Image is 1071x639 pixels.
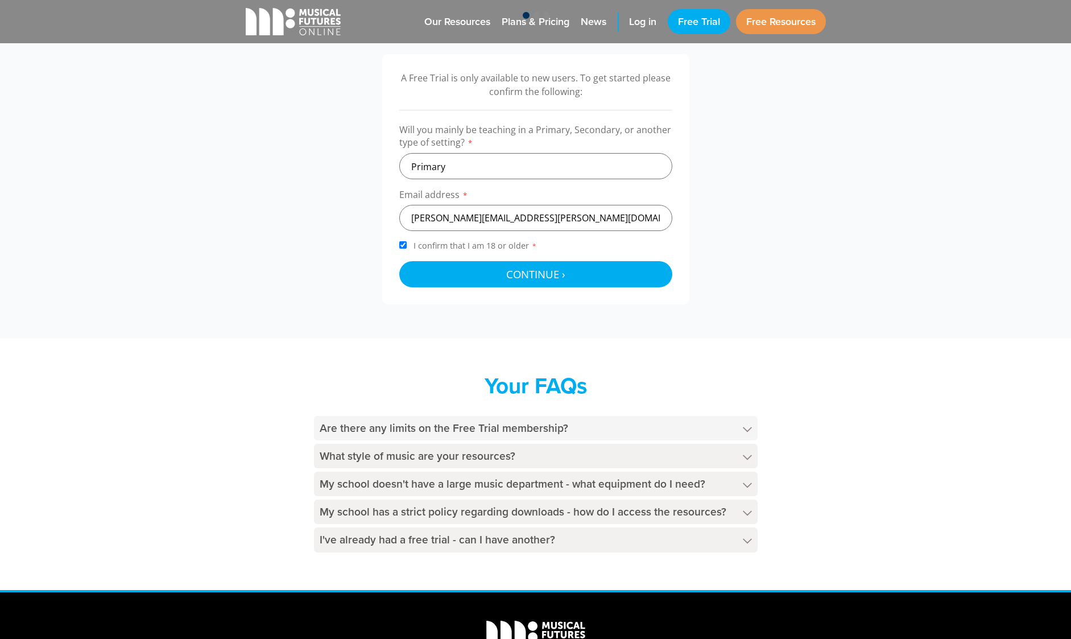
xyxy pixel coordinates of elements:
[506,267,565,281] span: Continue ›
[411,240,539,251] span: I confirm that I am 18 or older
[314,373,758,399] h2: Your FAQs
[399,261,672,287] button: Continue ›
[399,123,672,153] label: Will you mainly be teaching in a Primary, Secondary, or another type of setting?
[629,14,656,30] span: Log in
[314,416,758,440] h4: Are there any limits on the Free Trial membership?
[399,71,672,98] p: A Free Trial is only available to new users. To get started please confirm the following:
[736,9,826,34] a: Free Resources
[314,472,758,496] h4: My school doesn't have a large music department - what equipment do I need?
[424,14,490,30] span: Our Resources
[314,527,758,552] h4: I've already had a free trial - can I have another?
[314,444,758,468] h4: What style of music are your resources?
[399,188,672,205] label: Email address
[668,9,730,34] a: Free Trial
[581,14,606,30] span: News
[314,500,758,524] h4: My school has a strict policy regarding downloads - how do I access the resources?
[502,14,569,30] span: Plans & Pricing
[399,241,407,249] input: I confirm that I am 18 or older*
